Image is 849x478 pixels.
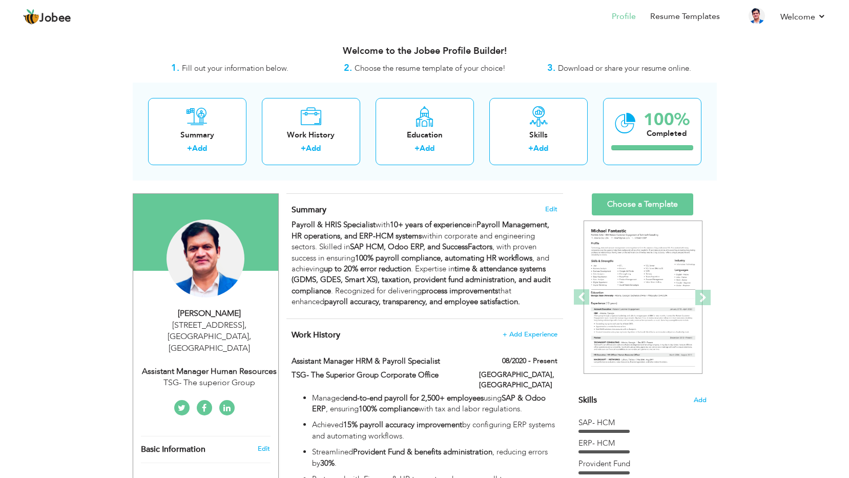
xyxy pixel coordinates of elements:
[312,393,557,415] p: Managed using , ensuring with tax and labor regulations.
[133,46,717,56] h3: Welcome to the Jobee Profile Builder!
[578,394,597,406] span: Skills
[528,143,533,154] label: +
[292,329,340,341] span: Work History
[292,205,557,215] h4: Adding a summary is a quick and easy way to highlight your experience and interests.
[502,356,557,366] label: 08/2020 - Present
[533,143,548,153] a: Add
[350,242,492,252] strong: SAP HCM, Odoo ERP, and SuccessFactors
[141,377,278,389] div: TSG- The superior Group
[320,458,335,468] strong: 30%
[353,447,492,457] strong: Provident Fund & benefits administration
[292,370,464,381] label: TSG- The Superior Group Corporate Office
[324,296,520,307] strong: payroll accuracy, transparency, and employee satisfaction.
[355,63,506,73] span: Choose the resume template of your choice!
[156,130,238,141] div: Summary
[498,130,579,141] div: Skills
[292,220,557,307] div: with in within corporate and engineering sectors. Skilled in , with proven success in ensuring , ...
[23,9,39,25] img: jobee.io
[312,420,557,442] p: Achieved by configuring ERP systems and automating workflows.
[292,204,326,215] span: Summary
[422,286,447,296] strong: process
[415,143,420,154] label: +
[558,63,691,73] span: Download or share your resume online.
[449,286,498,296] strong: improvements
[479,370,557,390] label: [GEOGRAPHIC_DATA], [GEOGRAPHIC_DATA]
[244,320,246,331] span: ,
[644,111,690,128] div: 100%
[780,11,826,23] a: Welcome
[270,130,352,141] div: Work History
[306,143,321,153] a: Add
[344,62,352,74] strong: 2.
[578,459,707,469] div: Provident Fund
[301,143,306,154] label: +
[167,220,244,297] img: Muhammad Zaheer Alam
[292,356,464,367] label: Assistant Manager HRM & Payroll Specialist
[694,395,707,405] span: Add
[39,13,71,24] span: Jobee
[578,417,707,428] div: SAP- HCM
[23,9,71,25] a: Jobee
[344,393,484,403] strong: end-to-end payroll for 2,500+ employees
[171,62,179,74] strong: 1.
[545,206,557,213] span: Edit
[749,8,765,24] img: Profile Img
[390,220,470,230] strong: 10+ years of experience
[384,130,466,141] div: Education
[292,274,551,295] strong: (GDMS, GDES, Smart XS), taxation, provident fund administration, and audit compliance
[141,308,278,320] div: [PERSON_NAME]
[359,404,419,414] strong: 100% compliance
[292,220,549,241] strong: Payroll Management, HR operations, and ERP-HCM systems
[343,420,462,430] strong: 15% payroll accuracy improvement
[182,63,288,73] span: Fill out your information below.
[141,320,278,355] div: [STREET_ADDRESS] [GEOGRAPHIC_DATA], [GEOGRAPHIC_DATA]
[141,366,278,377] div: Assistant Manager Human Resources
[292,220,376,230] strong: Payroll & HRIS Specialist
[312,393,546,414] strong: SAP & Odoo ERP
[612,11,636,23] a: Profile
[454,264,546,274] strong: time & attendance systems
[312,447,557,469] p: Streamlined , reducing errors by .
[187,143,192,154] label: +
[420,143,434,153] a: Add
[644,128,690,139] div: Completed
[650,11,720,23] a: Resume Templates
[292,330,557,340] h4: This helps to show the companies you have worked for.
[324,264,411,274] strong: up to 20% error reduction
[578,438,707,449] div: ERP- HCM
[355,253,532,263] strong: 100% payroll compliance, automating HR workflows
[192,143,207,153] a: Add
[258,444,270,453] a: Edit
[547,62,555,74] strong: 3.
[592,193,693,215] a: Choose a Template
[141,445,205,454] span: Basic Information
[503,331,557,338] span: + Add Experience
